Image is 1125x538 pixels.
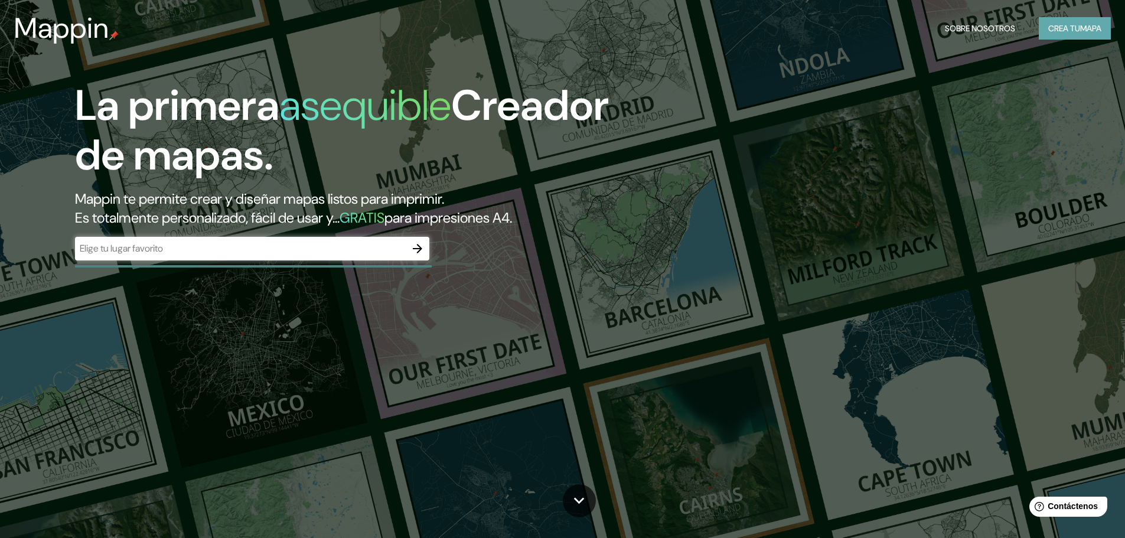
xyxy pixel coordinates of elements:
input: Elige tu lugar favorito [75,242,406,255]
font: Mappin te permite crear y diseñar mapas listos para imprimir. [75,190,444,208]
img: pin de mapeo [109,31,119,40]
font: Crea tu [1048,23,1080,34]
font: Creador de mapas. [75,78,609,182]
button: Crea tumapa [1039,17,1111,40]
font: Mappin [14,9,109,47]
font: Es totalmente personalizado, fácil de usar y... [75,208,340,227]
font: La primera [75,78,279,133]
font: mapa [1080,23,1101,34]
iframe: Lanzador de widgets de ayuda [1020,492,1112,525]
font: GRATIS [340,208,384,227]
font: Sobre nosotros [945,23,1015,34]
font: asequible [279,78,451,133]
button: Sobre nosotros [940,17,1020,40]
font: para impresiones A4. [384,208,512,227]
